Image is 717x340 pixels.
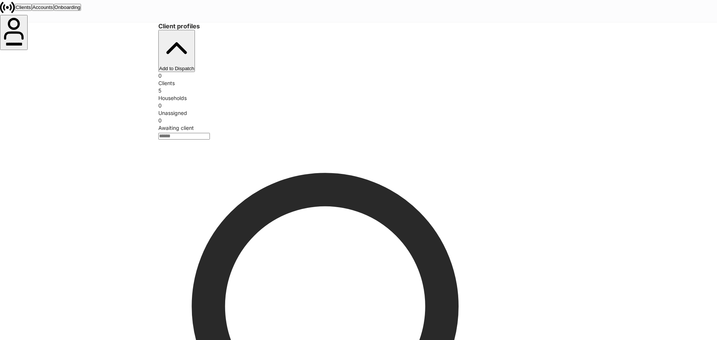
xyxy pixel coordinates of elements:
[158,102,559,117] div: 0Unassigned
[158,109,559,117] div: Unassigned
[158,79,559,87] div: Clients
[158,30,195,72] button: Add to Dispatch
[158,72,559,79] div: 0
[158,87,559,94] div: 5
[16,4,31,10] div: Clients
[55,4,81,10] div: Onboarding
[158,102,559,109] div: 0
[158,117,559,132] div: 0Awaiting client
[54,4,81,11] button: Onboarding
[158,22,559,30] h3: Client profiles
[15,4,32,11] button: Clients
[159,66,194,71] div: Add to Dispatch
[32,4,53,10] div: Accounts
[158,94,559,102] div: Households
[158,124,559,132] div: Awaiting client
[158,117,559,124] div: 0
[32,4,54,11] button: Accounts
